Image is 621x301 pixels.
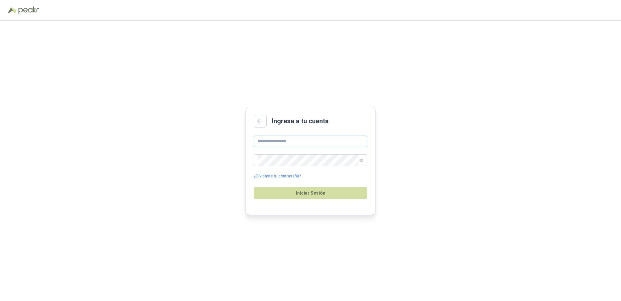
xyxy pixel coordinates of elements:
h2: Ingresa a tu cuenta [272,116,329,126]
img: Logo [8,7,17,14]
a: ¿Olvidaste tu contraseña? [254,173,301,179]
span: eye-invisible [360,158,363,162]
img: Peakr [18,6,39,14]
button: Iniciar Sesión [254,187,367,199]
